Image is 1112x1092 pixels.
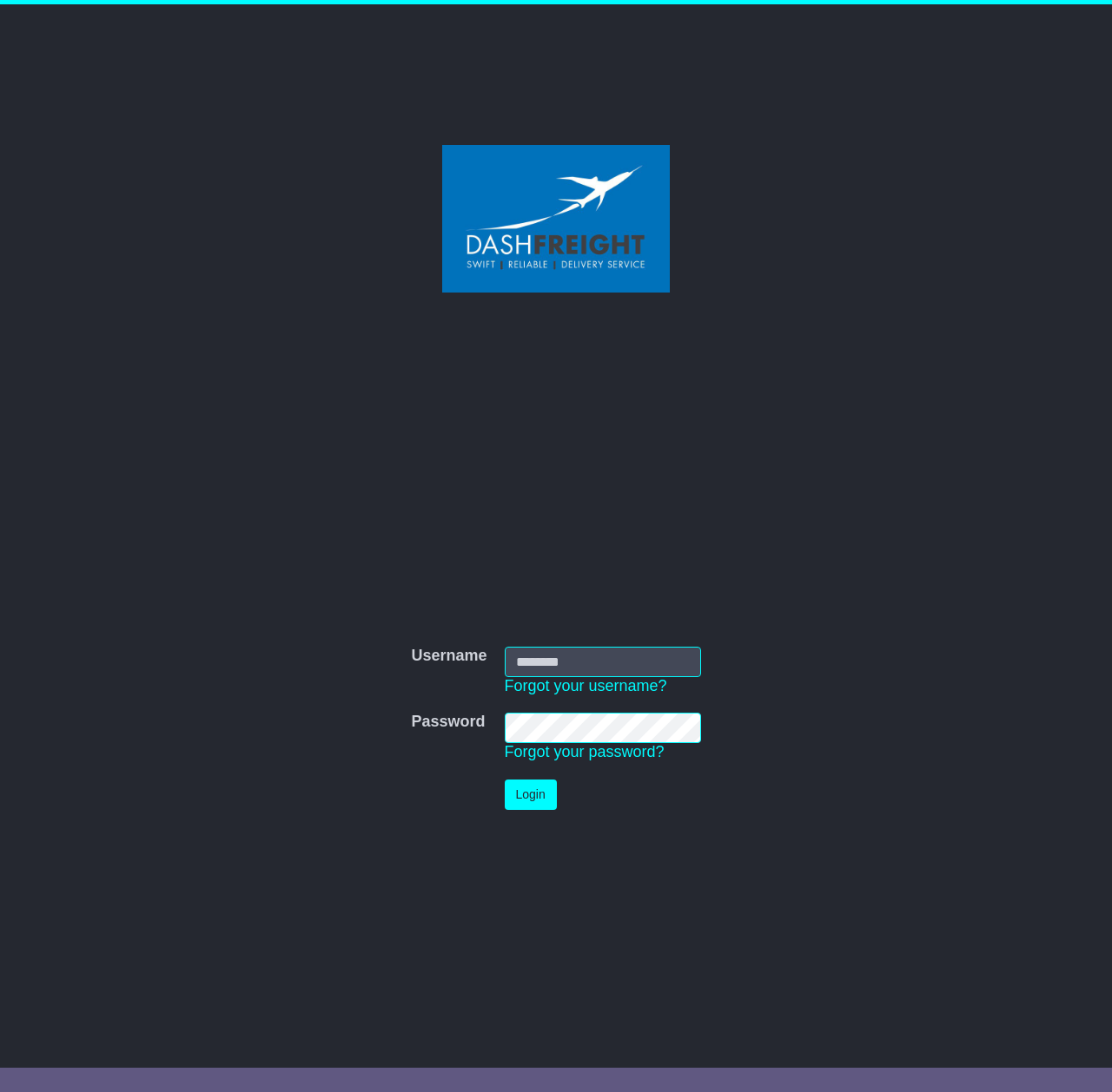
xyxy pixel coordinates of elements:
img: Dash Freight [442,145,670,293]
a: Forgot your username? [505,677,667,694]
label: Username [411,647,486,666]
button: Login [505,780,557,810]
label: Password [411,713,485,732]
a: Forgot your password? [505,743,665,760]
